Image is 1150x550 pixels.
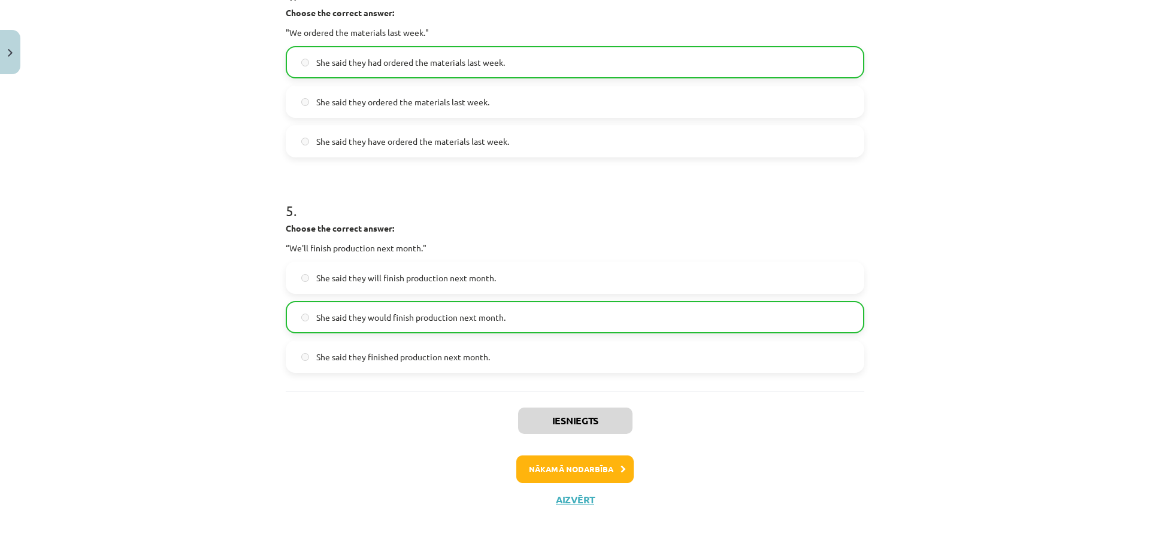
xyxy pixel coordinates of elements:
[316,96,489,108] span: She said they ordered the materials last week.
[8,49,13,57] img: icon-close-lesson-0947bae3869378f0d4975bcd49f059093ad1ed9edebbc8119c70593378902aed.svg
[301,274,309,282] input: She said they will finish production next month.
[316,135,509,148] span: She said they have ordered the materials last week.
[516,455,634,483] button: Nākamā nodarbība
[552,494,598,506] button: Aizvērt
[301,314,309,321] input: She said they would finish production next month.
[301,98,309,106] input: She said they ordered the materials last week.
[286,7,394,18] strong: Choose the correct answer:
[316,311,506,324] span: She said they would finish production next month.
[286,181,864,218] h1: 5 .
[518,408,632,434] button: Iesniegts
[286,242,864,254] p: “We'll finish production next month."
[316,272,496,284] span: She said they will finish production next month.
[301,353,309,361] input: She said they finished production next month.
[301,138,309,145] input: She said they have ordered the materials last week.
[316,351,490,363] span: She said they finished production next month.
[316,56,505,69] span: She said they had ordered the materials last week.
[301,59,309,66] input: She said they had ordered the materials last week.
[286,223,394,233] strong: Choose the correct answer:
[286,26,864,39] p: "We ordered the materials last week."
